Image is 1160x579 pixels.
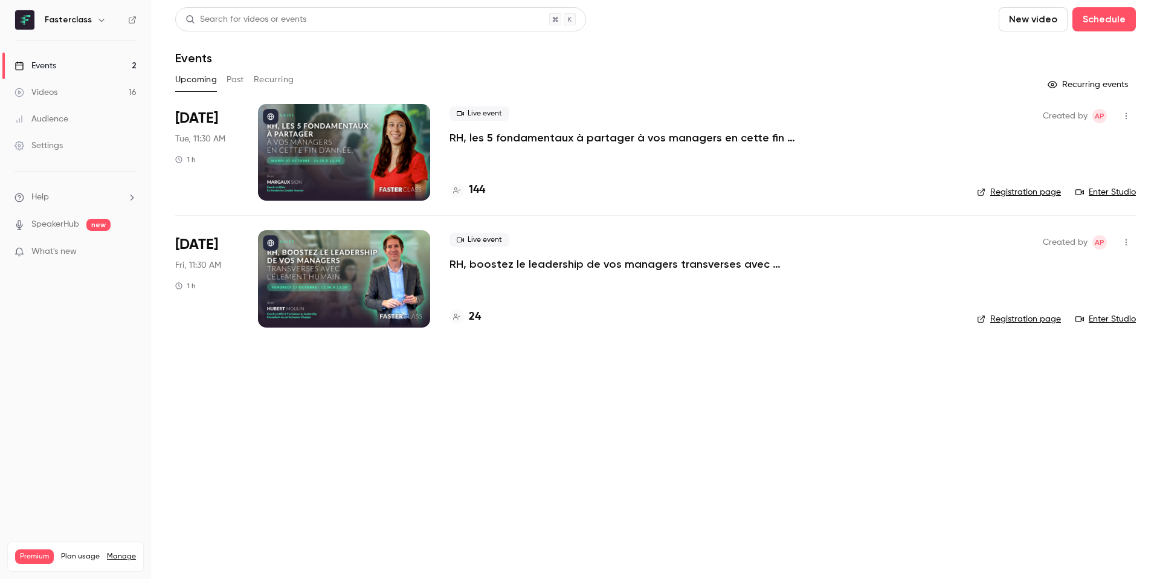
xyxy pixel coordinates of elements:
[1095,235,1104,250] span: AP
[15,10,34,30] img: Fasterclass
[1095,109,1104,123] span: AP
[175,281,196,291] div: 1 h
[31,191,49,204] span: Help
[449,106,509,121] span: Live event
[45,14,92,26] h6: Fasterclass
[107,552,136,561] a: Manage
[449,257,812,271] a: RH, boostez le leadership de vos managers transverses avec l’Élement Humain.
[175,109,218,128] span: [DATE]
[1042,75,1136,94] button: Recurring events
[14,140,63,152] div: Settings
[469,182,485,198] h4: 144
[14,60,56,72] div: Events
[1092,235,1107,250] span: Amory Panné
[977,186,1061,198] a: Registration page
[469,309,481,325] h4: 24
[61,552,100,561] span: Plan usage
[227,70,244,89] button: Past
[1043,109,1087,123] span: Created by
[15,549,54,564] span: Premium
[1092,109,1107,123] span: Amory Panné
[1075,186,1136,198] a: Enter Studio
[175,230,239,327] div: Oct 17 Fri, 11:30 AM (Europe/Paris)
[977,313,1061,325] a: Registration page
[175,235,218,254] span: [DATE]
[1075,313,1136,325] a: Enter Studio
[86,219,111,231] span: new
[14,113,68,125] div: Audience
[254,70,294,89] button: Recurring
[175,259,221,271] span: Fri, 11:30 AM
[31,218,79,231] a: SpeakerHub
[449,309,481,325] a: 24
[175,51,212,65] h1: Events
[175,104,239,201] div: Oct 7 Tue, 11:30 AM (Europe/Paris)
[14,191,137,204] li: help-dropdown-opener
[185,13,306,26] div: Search for videos or events
[999,7,1068,31] button: New video
[449,182,485,198] a: 144
[449,131,812,145] a: RH, les 5 fondamentaux à partager à vos managers en cette fin d’année.
[1072,7,1136,31] button: Schedule
[175,133,225,145] span: Tue, 11:30 AM
[31,245,77,258] span: What's new
[175,70,217,89] button: Upcoming
[449,233,509,247] span: Live event
[1043,235,1087,250] span: Created by
[14,86,57,99] div: Videos
[175,155,196,164] div: 1 h
[122,247,137,257] iframe: Noticeable Trigger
